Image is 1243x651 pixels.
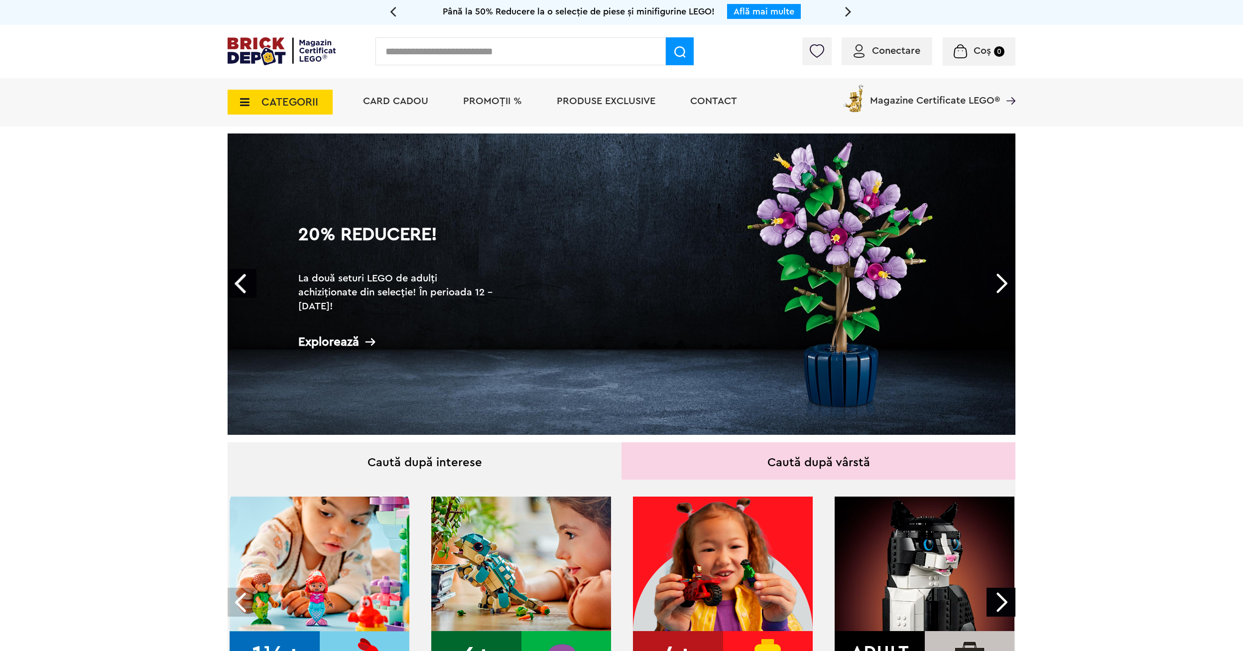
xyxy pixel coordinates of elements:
[994,46,1004,57] small: 0
[621,442,1015,480] div: Caută după vârstă
[443,7,715,16] span: Până la 50% Reducere la o selecție de piese și minifigurine LEGO!
[363,96,428,106] a: Card Cadou
[974,46,991,56] span: Coș
[870,83,1000,106] span: Magazine Certificate LEGO®
[690,96,737,106] a: Contact
[463,96,522,106] a: PROMOȚII %
[734,7,794,16] a: Află mai multe
[228,442,621,480] div: Caută după interese
[261,97,318,108] span: CATEGORII
[298,271,497,313] h2: La două seturi LEGO de adulți achiziționate din selecție! În perioada 12 - [DATE]!
[298,226,497,261] h1: 20% Reducere!
[872,46,920,56] span: Conectare
[298,336,497,348] div: Explorează
[854,46,920,56] a: Conectare
[557,96,655,106] a: Produse exclusive
[228,269,256,298] a: Prev
[228,133,1015,435] a: 20% Reducere!La două seturi LEGO de adulți achiziționate din selecție! În perioada 12 - [DATE]!Ex...
[1000,83,1015,93] a: Magazine Certificate LEGO®
[987,269,1015,298] a: Next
